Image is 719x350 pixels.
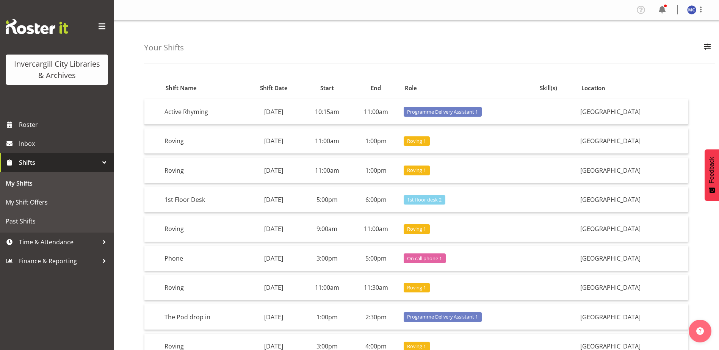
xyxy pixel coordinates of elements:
[407,137,426,145] span: Roving 1
[407,108,478,116] span: Programme Delivery Assistant 1
[6,19,68,34] img: Rosterit website logo
[407,313,478,320] span: Programme Delivery Assistant 1
[166,84,197,92] span: Shift Name
[303,275,351,300] td: 11:00am
[407,225,426,233] span: Roving 1
[19,157,99,168] span: Shifts
[244,99,302,125] td: [DATE]
[6,197,108,208] span: My Shift Offers
[2,212,112,231] a: Past Shifts
[577,246,688,271] td: [GEOGRAPHIC_DATA]
[2,193,112,212] a: My Shift Offers
[407,343,426,350] span: Roving 1
[161,99,244,125] td: Active Rhyming
[244,128,302,154] td: [DATE]
[13,58,100,81] div: Invercargill City Libraries & Archives
[407,167,426,174] span: Roving 1
[303,158,351,183] td: 11:00am
[407,255,442,262] span: On call phone 1
[303,216,351,242] td: 9:00am
[577,216,688,242] td: [GEOGRAPHIC_DATA]
[351,187,401,212] td: 6:00pm
[577,128,688,154] td: [GEOGRAPHIC_DATA]
[244,304,302,330] td: [DATE]
[351,99,401,125] td: 11:00am
[19,119,110,130] span: Roster
[303,246,351,271] td: 3:00pm
[161,304,244,330] td: The Pod drop in
[577,275,688,300] td: [GEOGRAPHIC_DATA]
[540,84,557,92] span: Skill(s)
[6,216,108,227] span: Past Shifts
[351,246,401,271] td: 5:00pm
[351,304,401,330] td: 2:30pm
[577,158,688,183] td: [GEOGRAPHIC_DATA]
[577,99,688,125] td: [GEOGRAPHIC_DATA]
[407,196,442,203] span: 1st floor desk 2
[161,128,244,154] td: Roving
[244,158,302,183] td: [DATE]
[577,304,688,330] td: [GEOGRAPHIC_DATA]
[577,187,688,212] td: [GEOGRAPHIC_DATA]
[2,174,112,193] a: My Shifts
[161,187,244,212] td: 1st Floor Desk
[161,216,244,242] td: Roving
[303,187,351,212] td: 5:00pm
[696,327,704,335] img: help-xxl-2.png
[19,255,99,267] span: Finance & Reporting
[699,39,715,56] button: Filter Employees
[244,275,302,300] td: [DATE]
[6,178,108,189] span: My Shifts
[351,275,401,300] td: 11:30am
[351,216,401,242] td: 11:00am
[303,99,351,125] td: 10:15am
[19,138,110,149] span: Inbox
[161,275,244,300] td: Roving
[244,187,302,212] td: [DATE]
[244,216,302,242] td: [DATE]
[19,236,99,248] span: Time & Attendance
[144,43,184,52] h4: Your Shifts
[161,246,244,271] td: Phone
[303,128,351,154] td: 11:00am
[581,84,605,92] span: Location
[687,5,696,14] img: maria-catu11656.jpg
[320,84,334,92] span: Start
[405,84,417,92] span: Role
[303,304,351,330] td: 1:00pm
[407,284,426,291] span: Roving 1
[351,128,401,154] td: 1:00pm
[161,158,244,183] td: Roving
[260,84,288,92] span: Shift Date
[351,158,401,183] td: 1:00pm
[708,157,715,183] span: Feedback
[705,149,719,201] button: Feedback - Show survey
[371,84,381,92] span: End
[244,246,302,271] td: [DATE]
